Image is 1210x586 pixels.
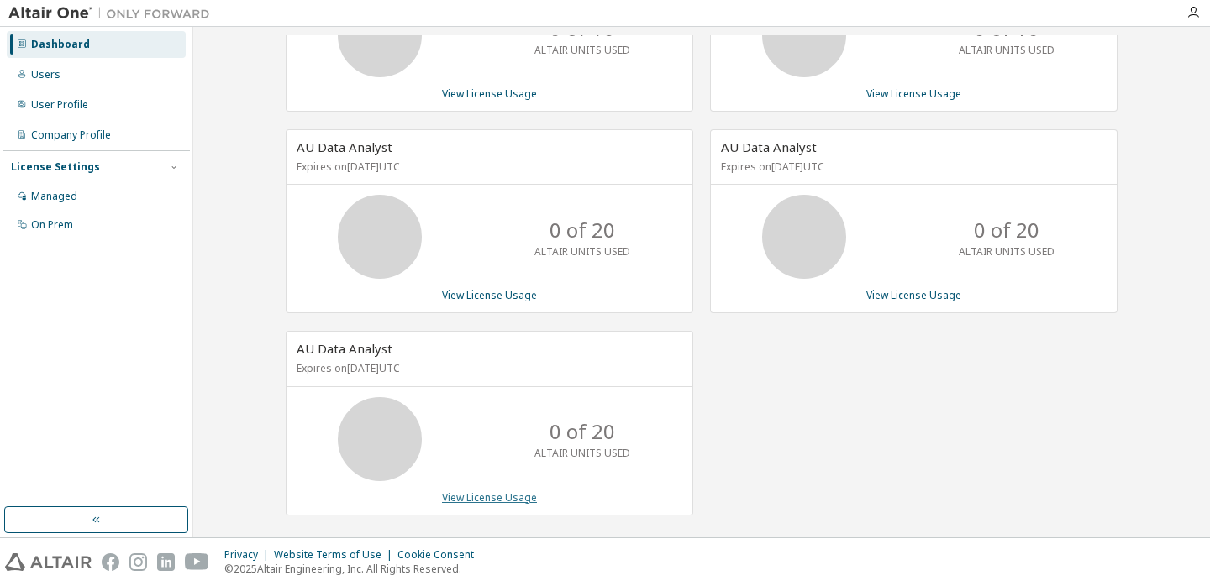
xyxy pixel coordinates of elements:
[866,86,961,101] a: View License Usage
[866,288,961,302] a: View License Usage
[397,548,484,562] div: Cookie Consent
[11,160,100,174] div: License Settings
[31,190,77,203] div: Managed
[31,98,88,112] div: User Profile
[534,446,630,460] p: ALTAIR UNITS USED
[297,160,678,174] p: Expires on [DATE] UTC
[185,553,209,571] img: youtube.svg
[31,218,73,232] div: On Prem
[297,340,392,357] span: AU Data Analyst
[102,553,119,571] img: facebook.svg
[974,216,1039,244] p: 0 of 20
[550,417,615,446] p: 0 of 20
[31,38,90,51] div: Dashboard
[959,43,1055,57] p: ALTAIR UNITS USED
[31,128,111,142] div: Company Profile
[442,288,537,302] a: View License Usage
[550,216,615,244] p: 0 of 20
[297,139,392,155] span: AU Data Analyst
[721,139,817,155] span: AU Data Analyst
[129,553,147,571] img: instagram.svg
[157,553,175,571] img: linkedin.svg
[534,244,630,259] p: ALTAIR UNITS USED
[5,553,92,571] img: altair_logo.svg
[31,68,60,81] div: Users
[8,5,218,22] img: Altair One
[959,244,1055,259] p: ALTAIR UNITS USED
[534,43,630,57] p: ALTAIR UNITS USED
[297,361,678,375] p: Expires on [DATE] UTC
[224,562,484,576] p: © 2025 Altair Engineering, Inc. All Rights Reserved.
[442,86,537,101] a: View License Usage
[224,548,274,562] div: Privacy
[721,160,1102,174] p: Expires on [DATE] UTC
[442,490,537,505] a: View License Usage
[274,548,397,562] div: Website Terms of Use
